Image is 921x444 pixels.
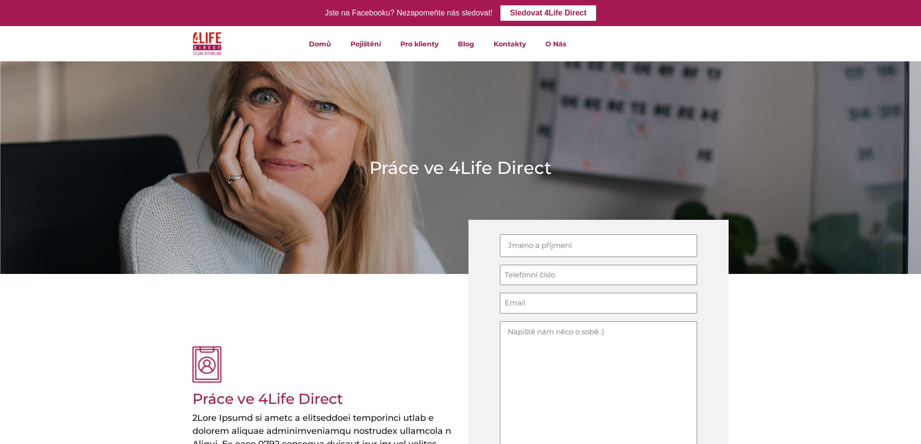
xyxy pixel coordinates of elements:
[500,234,697,257] input: Jméno a příjmení
[484,26,536,61] a: Kontakty
[369,156,552,180] h1: Práce ve 4Life Direct
[448,26,484,61] a: Blog
[500,5,596,21] a: Sledovat 4Life Direct
[500,293,697,314] input: Email
[500,265,697,286] input: Telefonní číslo
[193,30,222,57] img: 4Life Direct Česká republika logo
[192,390,401,408] h2: Práce ve 4Life Direct
[325,6,493,20] div: Jste na Facebooku? Nezapomeňte nás sledovat!
[299,26,341,61] a: Domů
[192,346,221,383] img: osobní profil růžová ikona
